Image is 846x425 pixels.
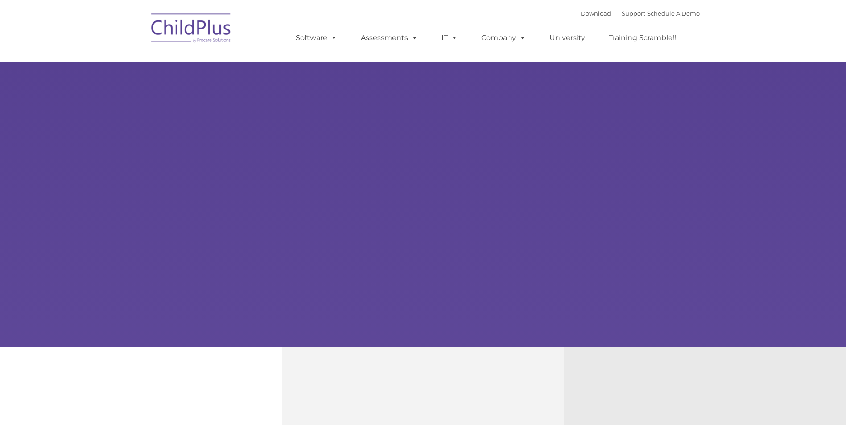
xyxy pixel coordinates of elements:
a: Software [287,29,346,47]
font: | [581,10,700,17]
a: Schedule A Demo [647,10,700,17]
a: Training Scramble!! [600,29,685,47]
a: IT [433,29,466,47]
a: Assessments [352,29,427,47]
a: Download [581,10,611,17]
a: Company [472,29,535,47]
img: ChildPlus by Procare Solutions [147,7,236,52]
a: University [541,29,594,47]
a: Support [622,10,645,17]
